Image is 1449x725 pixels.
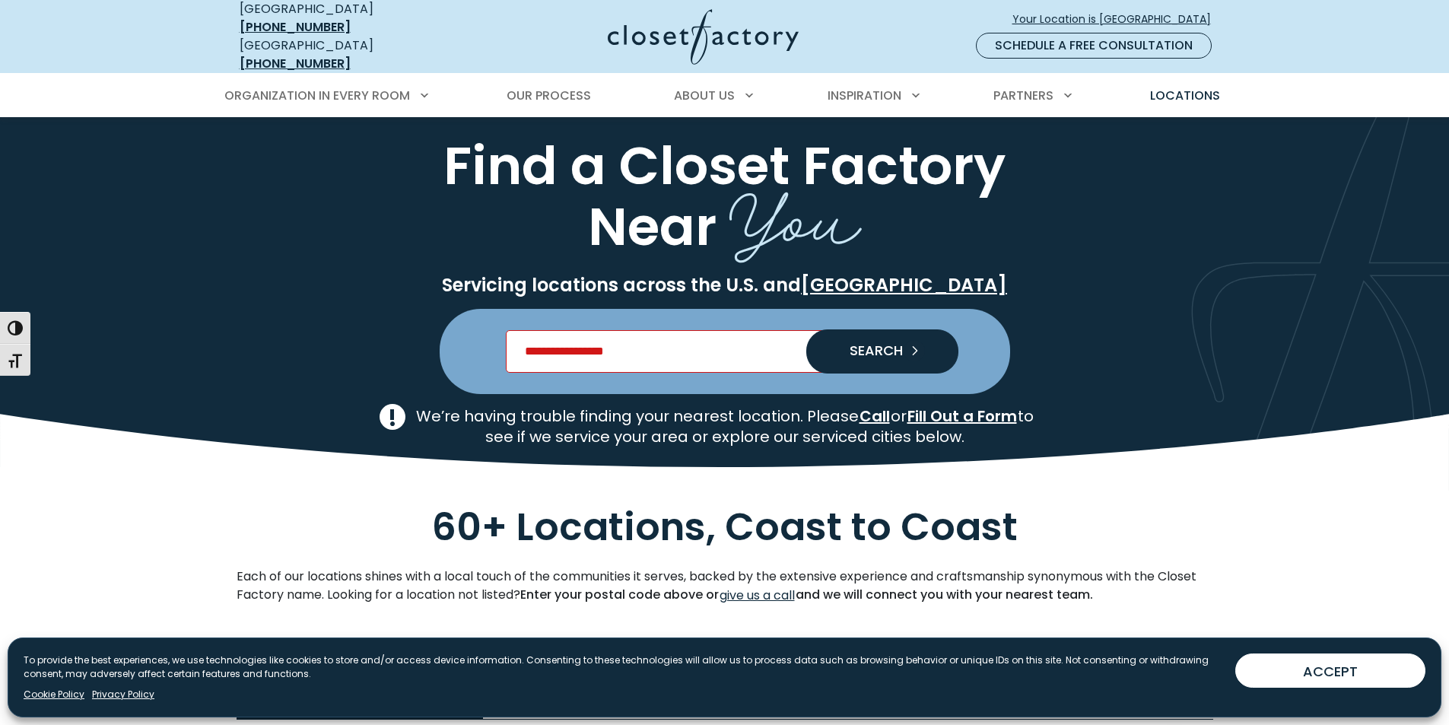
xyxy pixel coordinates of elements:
p: Servicing locations across the U.S. and [237,274,1213,297]
span: Partners [993,87,1053,104]
span: Inspiration [828,87,901,104]
a: Cookie Policy [24,688,84,701]
a: [PHONE_NUMBER] [240,55,351,72]
nav: Primary Menu [214,75,1236,117]
span: 60+ Locations, Coast to Coast [432,500,1018,554]
tspan: ! [388,402,397,434]
a: Your Location is [GEOGRAPHIC_DATA] [1012,6,1224,33]
a: Schedule a Free Consultation [976,33,1212,59]
span: Locations [1150,87,1220,104]
span: Your Location is [GEOGRAPHIC_DATA] [1012,11,1223,27]
input: Enter Postal Code [506,330,943,373]
a: Privacy Policy [92,688,154,701]
img: Closet Factory Logo [608,9,799,65]
a: [GEOGRAPHIC_DATA] [801,272,1007,297]
div: [GEOGRAPHIC_DATA] [240,37,460,73]
button: Search our Nationwide Locations [806,329,958,374]
span: Near [588,189,717,263]
a: [PHONE_NUMBER] [240,18,351,36]
span: About Us [674,87,735,104]
p: Each of our locations shines with a local touch of the communities it serves, backed by the exten... [237,568,1213,606]
a: Call [859,406,891,428]
a: Fill Out a Form [907,406,1018,428]
span: SEARCH [837,344,903,358]
span: Find a Closet Factory [443,128,1006,202]
p: We’re having trouble finding your nearest location. Please or to see if we service your area or e... [416,406,1034,447]
span: Organization in Every Room [224,87,410,104]
span: You [729,157,862,269]
p: To provide the best experiences, we use technologies like cookies to store and/or access device i... [24,653,1223,681]
span: Our Process [507,87,591,104]
a: give us a call [719,586,796,606]
button: ACCEPT [1235,653,1425,688]
strong: Enter your postal code above or and we will connect you with your nearest team. [520,586,1093,603]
